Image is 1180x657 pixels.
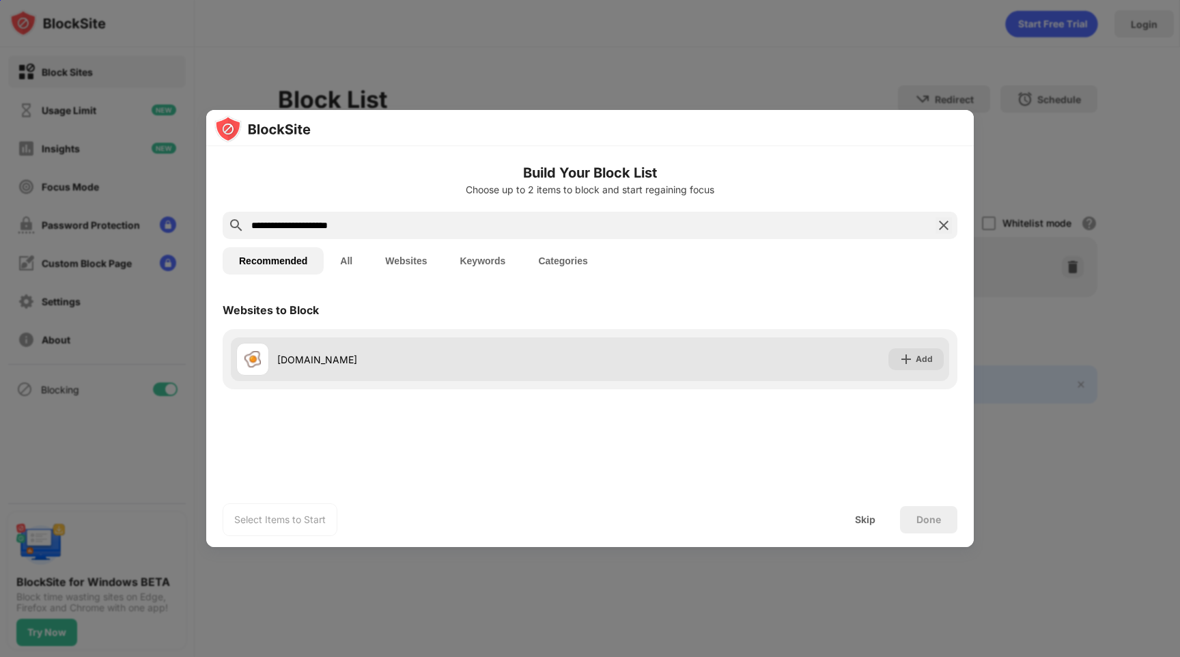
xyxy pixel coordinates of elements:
[223,163,957,183] h6: Build Your Block List
[369,247,443,275] button: Websites
[214,115,311,143] img: logo-blocksite.svg
[244,351,261,367] img: favicons
[223,247,324,275] button: Recommended
[324,247,369,275] button: All
[277,352,590,367] div: [DOMAIN_NAME]
[855,514,875,525] div: Skip
[223,303,319,317] div: Websites to Block
[228,217,244,234] img: search.svg
[936,217,952,234] img: search-close
[916,352,933,366] div: Add
[234,513,326,527] div: Select Items to Start
[522,247,604,275] button: Categories
[916,514,941,525] div: Done
[223,184,957,195] div: Choose up to 2 items to block and start regaining focus
[443,247,522,275] button: Keywords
